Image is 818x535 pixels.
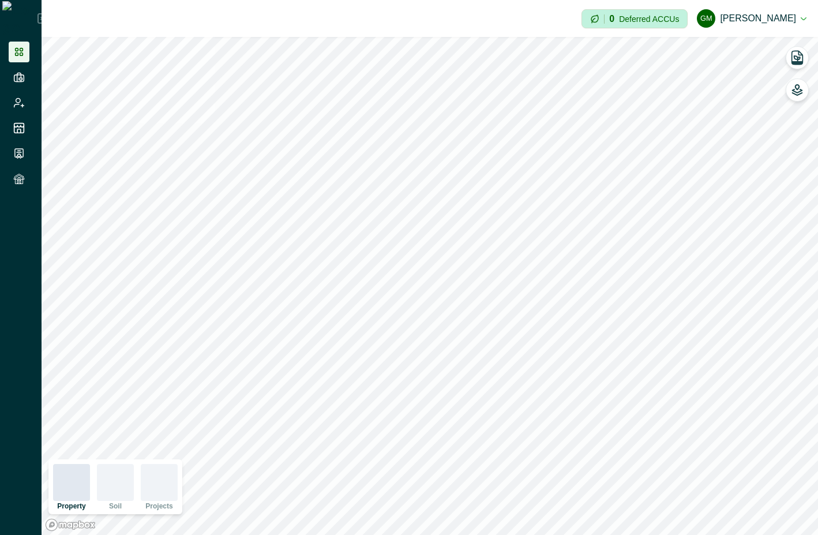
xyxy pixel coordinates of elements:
[697,5,806,32] button: Gayathri Menakath[PERSON_NAME]
[2,1,37,36] img: Logo
[45,518,96,532] a: Mapbox logo
[109,503,122,510] p: Soil
[42,37,818,535] canvas: Map
[57,503,85,510] p: Property
[619,14,679,23] p: Deferred ACCUs
[145,503,172,510] p: Projects
[609,14,614,24] p: 0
